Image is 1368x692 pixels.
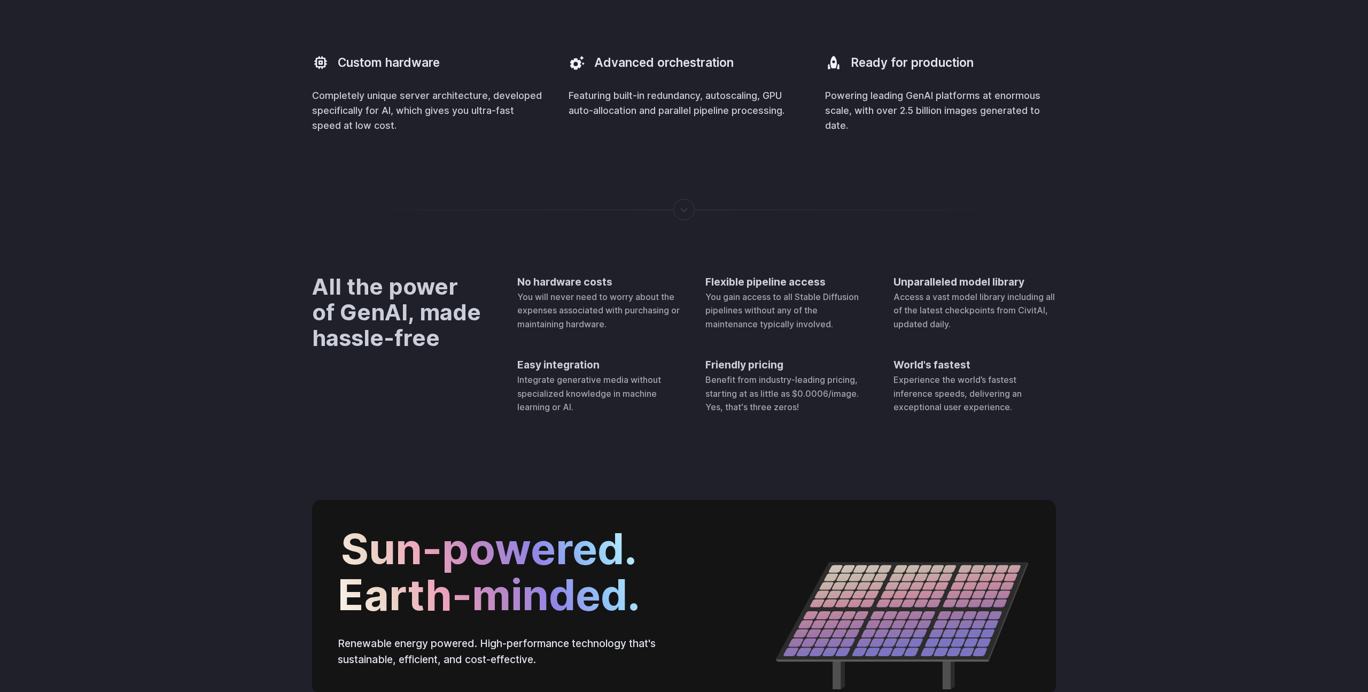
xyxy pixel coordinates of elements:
[312,88,543,133] p: Completely unique server architecture, developed specifically for AI, which gives you ultra-fast ...
[517,374,661,412] span: Integrate generative media without specialized knowledge in machine learning or AI.
[338,54,440,71] h3: Custom hardware
[851,54,974,71] h3: Ready for production
[594,54,734,71] h3: Advanced orchestration
[893,357,1056,373] h4: World's fastest
[893,374,1022,412] span: Experience the world’s fastest inference speeds, delivering an exceptional user experience.
[705,357,868,373] h4: Friendly pricing
[705,274,868,290] h4: Flexible pipeline access
[569,88,799,118] p: Featuring built-in redundancy, autoscaling, GPU auto-allocation and parallel pipeline processing.
[338,526,640,618] h2: Sun-powered. Earth-minded.
[893,274,1056,290] h4: Unparalleled model library
[893,291,1055,329] span: Access a vast model library including all of the latest checkpoints from CivitAI, updated daily.
[517,357,680,373] h4: Easy integration
[312,274,483,414] h3: All the power of GenAI, made hassle-free
[338,635,684,668] p: Renewable energy powered. High-performance technology that's sustainable, efficient, and cost-eff...
[517,291,680,329] span: You will never need to worry about the expenses associated with purchasing or maintaining hardware.
[825,88,1056,133] p: Powering leading GenAI platforms at enormous scale, with over 2.5 billion images generated to date.
[517,274,680,290] h4: No hardware costs
[705,374,859,412] span: Benefit from industry-leading pricing, starting at as little as $0.0006/image. Yes, that's three ...
[705,291,859,329] span: You gain access to all Stable Diffusion pipelines without any of the maintenance typically involved.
